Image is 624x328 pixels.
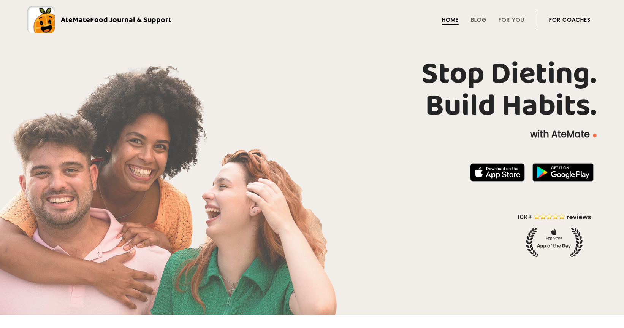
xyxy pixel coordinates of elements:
[471,17,486,23] a: Blog
[549,17,591,23] a: For Coaches
[499,17,524,23] a: For You
[512,212,597,257] img: home-hero-appoftheday.png
[470,163,525,182] img: badge-download-apple.svg
[90,14,171,26] span: Food Journal & Support
[55,14,171,26] div: AteMate
[27,6,597,33] a: AteMateFood Journal & Support
[442,17,459,23] a: Home
[27,58,597,122] h1: Stop Dieting. Build Habits.
[27,128,597,140] p: with AteMate
[532,163,594,182] img: badge-download-google.png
